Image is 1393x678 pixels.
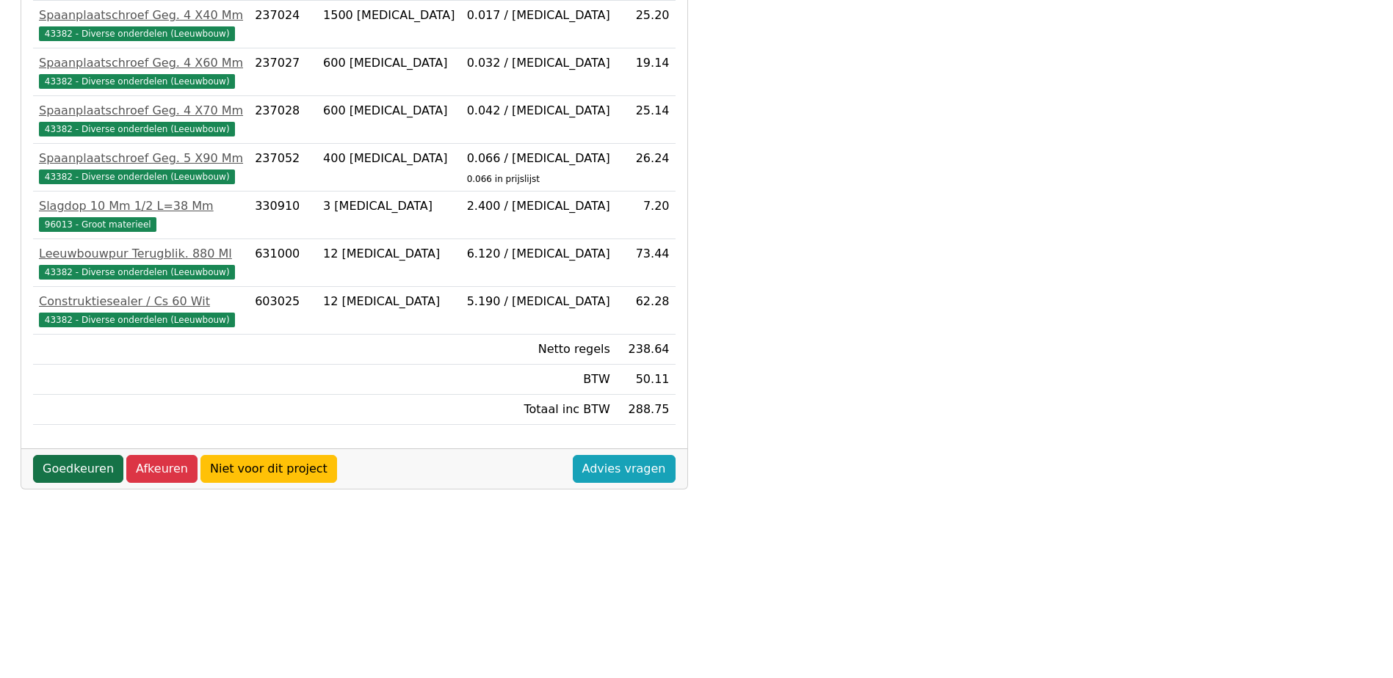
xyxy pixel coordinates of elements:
td: 50.11 [616,365,676,395]
td: 288.75 [616,395,676,425]
td: Netto regels [461,335,616,365]
td: 330910 [249,192,317,239]
a: Advies vragen [573,455,676,483]
div: 0.032 / [MEDICAL_DATA] [467,54,610,72]
div: 12 [MEDICAL_DATA] [323,293,455,310]
div: 600 [MEDICAL_DATA] [323,54,455,72]
span: 43382 - Diverse onderdelen (Leeuwbouw) [39,74,235,89]
div: Spaanplaatschroef Geg. 5 X90 Mm [39,150,243,167]
td: 25.20 [616,1,676,48]
span: 96013 - Groot materieel [39,217,156,232]
td: 238.64 [616,335,676,365]
span: 43382 - Diverse onderdelen (Leeuwbouw) [39,169,235,184]
div: 2.400 / [MEDICAL_DATA] [467,197,610,215]
div: 6.120 / [MEDICAL_DATA] [467,245,610,263]
span: 43382 - Diverse onderdelen (Leeuwbouw) [39,313,235,327]
div: 0.017 / [MEDICAL_DATA] [467,7,610,24]
div: 5.190 / [MEDICAL_DATA] [467,293,610,310]
span: 43382 - Diverse onderdelen (Leeuwbouw) [39,265,235,280]
div: 0.042 / [MEDICAL_DATA] [467,102,610,120]
td: 26.24 [616,144,676,192]
td: 237027 [249,48,317,96]
div: 600 [MEDICAL_DATA] [323,102,455,120]
td: 25.14 [616,96,676,144]
td: 237052 [249,144,317,192]
a: Spaanplaatschroef Geg. 4 X60 Mm43382 - Diverse onderdelen (Leeuwbouw) [39,54,243,90]
a: Goedkeuren [33,455,123,483]
sub: 0.066 in prijslijst [467,174,540,184]
div: 3 [MEDICAL_DATA] [323,197,455,215]
span: 43382 - Diverse onderdelen (Leeuwbouw) [39,26,235,41]
div: Construktiesealer / Cs 60 Wit [39,293,243,310]
div: Spaanplaatschroef Geg. 4 X70 Mm [39,102,243,120]
td: 237024 [249,1,317,48]
a: Spaanplaatschroef Geg. 4 X40 Mm43382 - Diverse onderdelen (Leeuwbouw) [39,7,243,42]
div: Leeuwbouwpur Terugblik. 880 Ml [39,245,243,263]
td: 7.20 [616,192,676,239]
td: 603025 [249,287,317,335]
td: BTW [461,365,616,395]
td: 73.44 [616,239,676,287]
a: Leeuwbouwpur Terugblik. 880 Ml43382 - Diverse onderdelen (Leeuwbouw) [39,245,243,280]
div: 12 [MEDICAL_DATA] [323,245,455,263]
div: Spaanplaatschroef Geg. 4 X60 Mm [39,54,243,72]
div: 400 [MEDICAL_DATA] [323,150,455,167]
td: Totaal inc BTW [461,395,616,425]
td: 631000 [249,239,317,287]
a: Spaanplaatschroef Geg. 5 X90 Mm43382 - Diverse onderdelen (Leeuwbouw) [39,150,243,185]
td: 237028 [249,96,317,144]
a: Spaanplaatschroef Geg. 4 X70 Mm43382 - Diverse onderdelen (Leeuwbouw) [39,102,243,137]
div: Slagdop 10 Mm 1/2 L=38 Mm [39,197,243,215]
a: Construktiesealer / Cs 60 Wit43382 - Diverse onderdelen (Leeuwbouw) [39,293,243,328]
a: Slagdop 10 Mm 1/2 L=38 Mm96013 - Groot materieel [39,197,243,233]
a: Niet voor dit project [200,455,337,483]
td: 19.14 [616,48,676,96]
a: Afkeuren [126,455,198,483]
div: 1500 [MEDICAL_DATA] [323,7,455,24]
span: 43382 - Diverse onderdelen (Leeuwbouw) [39,122,235,136]
td: 62.28 [616,287,676,335]
div: Spaanplaatschroef Geg. 4 X40 Mm [39,7,243,24]
div: 0.066 / [MEDICAL_DATA] [467,150,610,167]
